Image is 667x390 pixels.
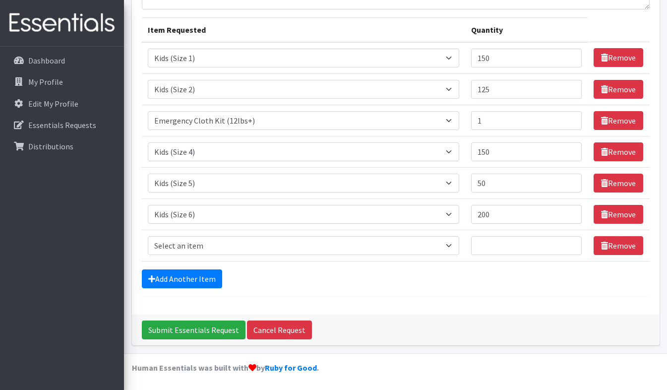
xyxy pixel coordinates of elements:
[28,141,73,151] p: Distributions
[594,174,643,193] a: Remove
[142,17,465,42] th: Item Requested
[594,48,643,67] a: Remove
[247,321,312,339] a: Cancel Request
[4,136,120,156] a: Distributions
[28,77,63,87] p: My Profile
[594,111,643,130] a: Remove
[265,363,317,373] a: Ruby for Good
[142,321,245,339] input: Submit Essentials Request
[594,80,643,99] a: Remove
[4,6,120,40] img: HumanEssentials
[4,115,120,135] a: Essentials Requests
[28,120,96,130] p: Essentials Requests
[142,269,222,288] a: Add Another Item
[594,236,643,255] a: Remove
[594,205,643,224] a: Remove
[132,363,319,373] strong: Human Essentials was built with by .
[28,56,65,65] p: Dashboard
[4,51,120,70] a: Dashboard
[465,17,588,42] th: Quantity
[28,99,78,109] p: Edit My Profile
[4,72,120,92] a: My Profile
[594,142,643,161] a: Remove
[4,94,120,114] a: Edit My Profile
